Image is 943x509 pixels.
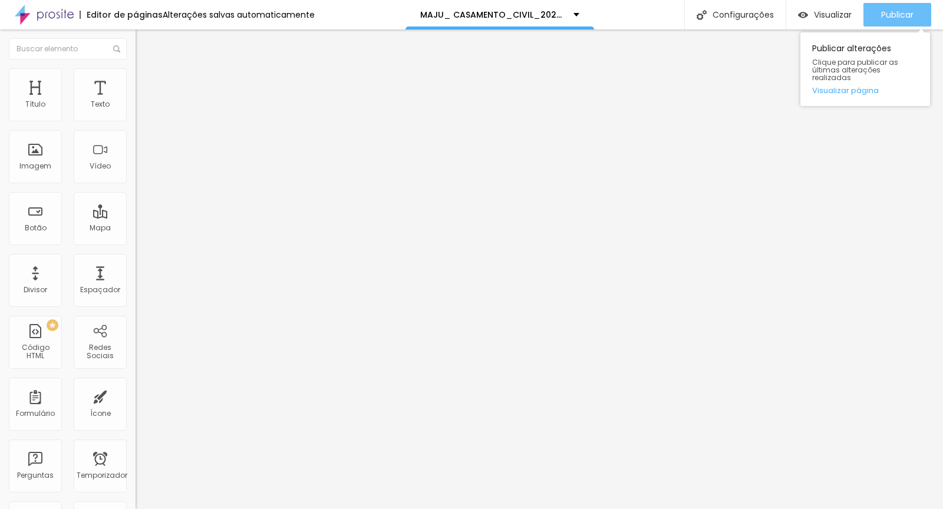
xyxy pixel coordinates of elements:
[113,45,120,52] img: Ícone
[87,9,163,21] font: Editor de páginas
[91,99,110,109] font: Texto
[863,3,931,27] button: Publicar
[697,10,707,20] img: Ícone
[786,3,863,27] button: Visualizar
[87,342,114,361] font: Redes Sociais
[77,470,127,480] font: Temporizador
[19,161,51,171] font: Imagem
[812,85,879,96] font: Visualizar página
[90,161,111,171] font: Vídeo
[798,10,808,20] img: view-1.svg
[420,9,576,21] font: MAJU_ CASAMENTO_CIVIL_2025__
[24,285,47,295] font: Divisor
[90,408,111,418] font: Ícone
[25,99,45,109] font: Título
[16,408,55,418] font: Formulário
[80,285,120,295] font: Espaçador
[17,470,54,480] font: Perguntas
[25,223,47,233] font: Botão
[713,9,774,21] font: Configurações
[812,42,891,54] font: Publicar alterações
[881,9,914,21] font: Publicar
[163,9,315,21] font: Alterações salvas automaticamente
[812,87,918,94] a: Visualizar página
[136,29,943,509] iframe: Editor
[9,38,127,60] input: Buscar elemento
[814,9,852,21] font: Visualizar
[90,223,111,233] font: Mapa
[22,342,50,361] font: Código HTML
[812,57,898,82] font: Clique para publicar as últimas alterações realizadas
